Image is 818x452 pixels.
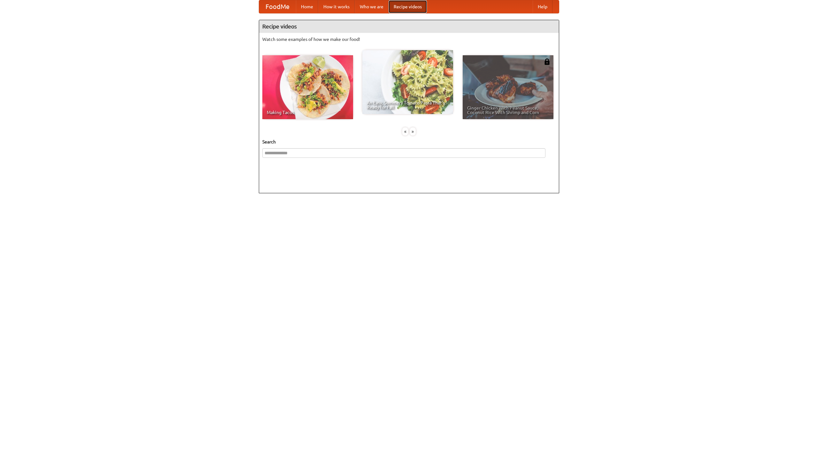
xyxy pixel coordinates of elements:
img: 483408.png [544,58,550,65]
span: Making Tacos [267,110,349,115]
h4: Recipe videos [259,20,559,33]
a: Who we are [355,0,389,13]
a: FoodMe [259,0,296,13]
p: Watch some examples of how we make our food! [262,36,556,42]
a: Home [296,0,318,13]
h5: Search [262,139,556,145]
div: « [402,127,408,135]
a: Help [533,0,552,13]
a: How it works [318,0,355,13]
a: Recipe videos [389,0,427,13]
div: » [410,127,416,135]
a: An Easy, Summery Tomato Pasta That's Ready for Fall [362,50,453,114]
a: Making Tacos [262,55,353,119]
span: An Easy, Summery Tomato Pasta That's Ready for Fall [367,101,449,110]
